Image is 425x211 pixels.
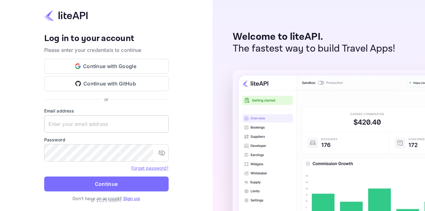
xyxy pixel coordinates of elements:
[44,59,169,74] button: Continue with Google
[44,9,88,21] img: liteapi
[131,165,168,171] a: Forget password?
[44,46,169,54] p: Please enter your credentials to continue
[91,197,122,204] p: © 2025 liteAPI
[44,115,169,133] input: Enter your email address
[233,43,395,55] p: The fastest way to build Travel Apps!
[44,108,169,114] label: Email address
[44,76,169,91] button: Continue with GitHub
[123,196,140,201] a: Sign up
[233,31,395,43] p: Welcome to liteAPI.
[156,147,168,159] button: toggle password visibility
[44,195,169,202] p: Don't have an account?
[44,177,169,191] button: Continue
[131,165,168,171] a: Forget password?
[44,136,169,143] label: Password
[44,33,169,44] h4: Log in to your account
[104,96,108,103] p: or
